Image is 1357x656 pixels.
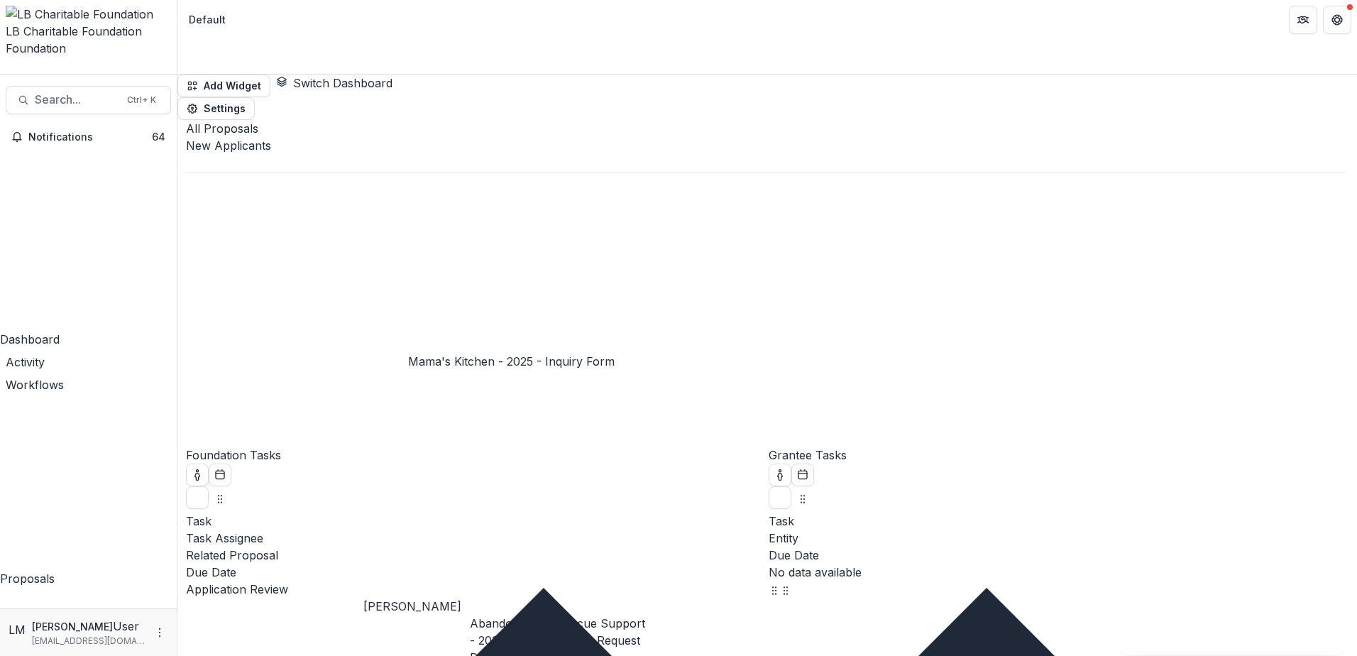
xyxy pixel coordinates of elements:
p: [PERSON_NAME] [32,619,113,634]
div: Entity [769,530,1344,547]
div: Default [189,12,226,27]
nav: breadcrumb [183,9,231,30]
span: Notifications [28,131,152,143]
button: Notifications64 [6,126,171,148]
button: Add Widget [177,75,270,97]
div: Task Assignee [186,530,762,547]
span: Foundation [6,41,66,55]
div: Task [769,513,1344,530]
div: Task [186,513,762,530]
p: No data available [769,564,1344,581]
button: Drag [214,486,226,509]
p: All Proposals [186,120,1344,137]
button: toggle-assigned-to-me [186,464,209,486]
span: Activity [6,355,45,369]
button: Get Help [1323,6,1351,34]
div: Due Date [186,564,762,581]
div: [PERSON_NAME] [363,598,470,615]
div: LB Charitable Foundation [6,23,171,40]
div: Ctrl + K [124,92,159,108]
button: Switch Dashboard [276,75,392,92]
p: [EMAIL_ADDRESS][DOMAIN_NAME] [32,635,145,647]
div: Due Date [769,547,1344,564]
button: Drag [797,486,808,509]
button: toggle-assigned-to-me [769,464,791,486]
button: Search... [6,86,171,114]
span: Workflows [6,378,64,392]
span: 64 [152,131,165,143]
p: Grantee Tasks [769,447,1344,464]
span: Search... [35,93,119,106]
a: Application Review [186,582,288,596]
a: Mama's Kitchen - 2025 - Inquiry Form [408,354,615,368]
div: New Applicants [186,137,1344,154]
button: Calendar [791,464,814,486]
button: More [151,624,168,641]
button: Drag [780,581,791,598]
button: Calendar [209,464,231,486]
p: User [113,618,139,635]
div: Related Proposal [186,547,762,564]
p: Foundation Tasks [186,447,762,464]
img: LB Charitable Foundation [6,6,171,23]
button: Drag [769,581,780,598]
button: Settings [177,97,255,120]
button: Partners [1289,6,1317,34]
div: Loida Mendoza [9,621,26,638]
button: Delete card [769,486,791,509]
button: Delete card [186,486,209,509]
